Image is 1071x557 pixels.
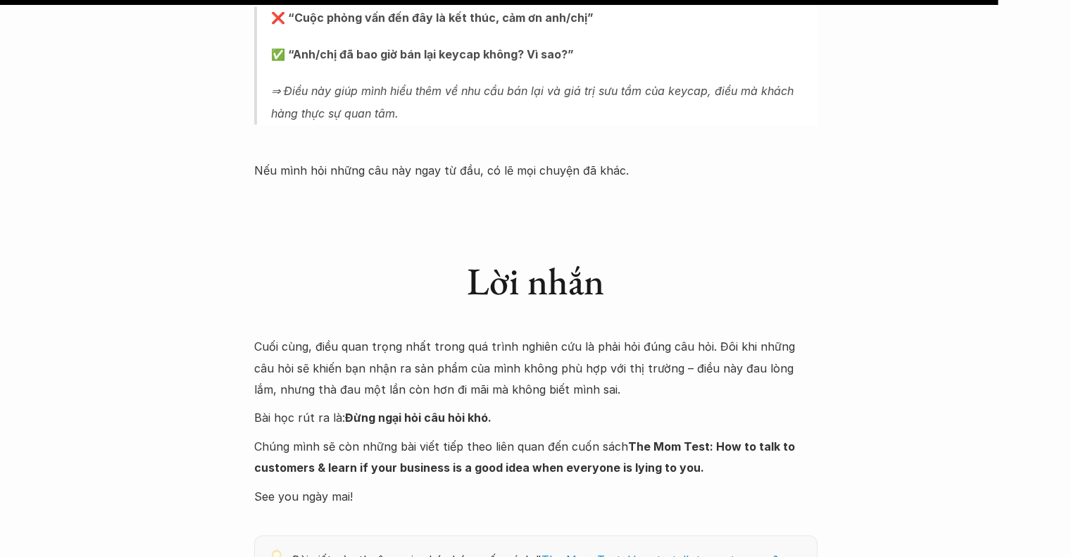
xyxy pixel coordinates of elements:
[254,436,818,479] p: Chúng mình sẽ còn những bài viết tiếp theo liên quan đến cuốn sách
[254,407,818,428] p: Bài học rút ra là:
[345,411,491,425] strong: Đừng ngại hỏi câu hỏi khó.
[254,486,818,507] p: See you ngày mai!
[467,258,604,304] h1: Lời nhắn
[254,336,818,400] p: Cuối cùng, điều quan trọng nhất trong quá trình nghiên cứu là phải hỏi đúng câu hỏi. Đôi khi nhữn...
[271,84,797,120] em: ⇒ Điều này giúp mình hiểu thêm về nhu cầu bán lại và giá trị sưu tầm của keycap, điều mà khách hà...
[254,160,818,181] p: Nếu mình hỏi những câu này ngay từ đầu, có lẽ mọi chuyện đã khác.
[271,47,574,61] strong: ✅ “Anh/chị đã bao giờ bán lại keycap không? Vì sao?”
[271,11,594,25] strong: ❌ “Cuộc phỏng vấn đến đây là kết thúc, cảm ơn anh/chị”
